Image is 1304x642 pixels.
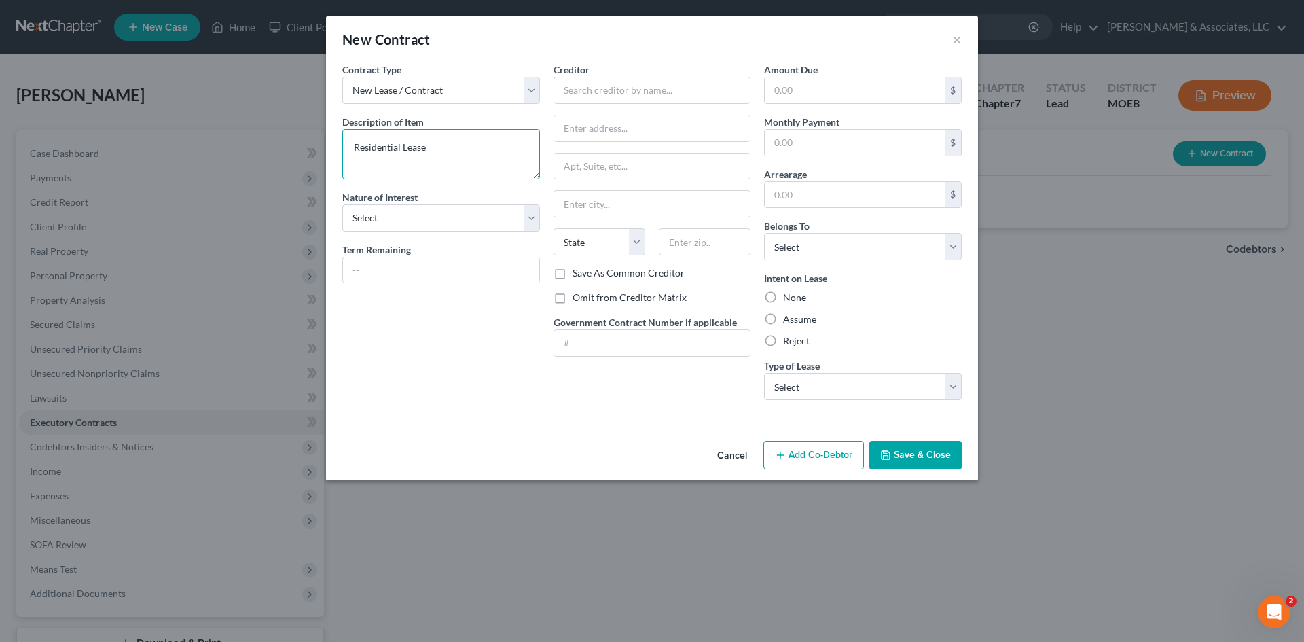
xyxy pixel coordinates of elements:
[343,257,539,283] input: --
[573,291,687,304] label: Omit from Creditor Matrix
[554,315,737,329] label: Government Contract Number if applicable
[764,271,827,285] label: Intent on Lease
[342,190,418,204] label: Nature of Interest
[763,441,864,469] button: Add Co-Debtor
[764,220,810,232] span: Belongs To
[765,130,945,156] input: 0.00
[659,228,750,255] input: Enter zip..
[945,182,961,208] div: $
[342,30,431,49] div: New Contract
[783,313,816,326] label: Assume
[945,77,961,103] div: $
[342,116,424,128] span: Description of Item
[554,77,751,104] input: Search creditor by name...
[783,291,806,304] label: None
[764,115,839,129] label: Monthly Payment
[342,63,401,77] label: Contract Type
[764,63,818,77] label: Amount Due
[765,182,945,208] input: 0.00
[1286,596,1297,607] span: 2
[706,442,758,469] button: Cancel
[945,130,961,156] div: $
[342,243,411,257] label: Term Remaining
[554,115,750,141] input: Enter address...
[554,330,750,356] input: #
[869,441,962,469] button: Save & Close
[1258,596,1290,628] iframe: Intercom live chat
[554,64,590,75] span: Creditor
[573,266,685,280] label: Save As Common Creditor
[554,191,750,217] input: Enter city...
[783,334,810,348] label: Reject
[764,360,820,372] span: Type of Lease
[554,154,750,179] input: Apt, Suite, etc...
[764,167,807,181] label: Arrearage
[765,77,945,103] input: 0.00
[952,31,962,48] button: ×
